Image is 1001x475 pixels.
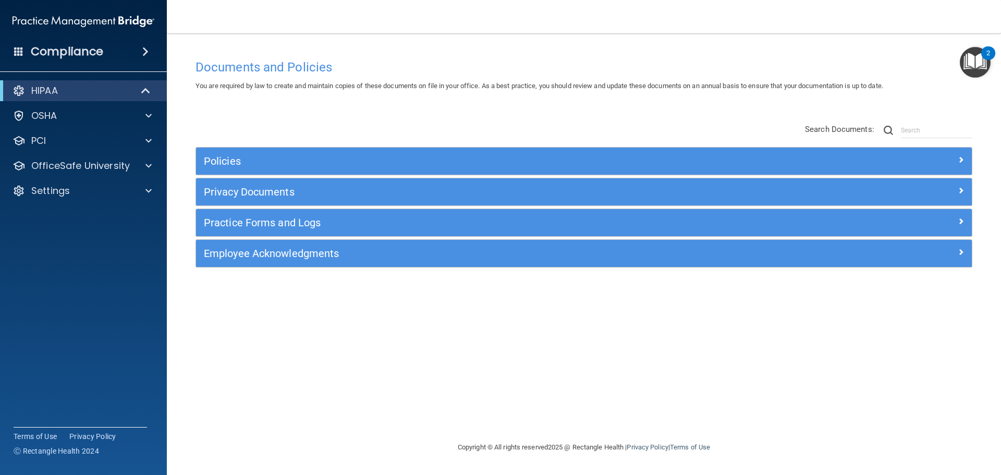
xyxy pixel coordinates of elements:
[13,185,152,197] a: Settings
[805,125,874,134] span: Search Documents:
[627,443,668,451] a: Privacy Policy
[31,160,130,172] p: OfficeSafe University
[204,186,770,198] h5: Privacy Documents
[14,431,57,442] a: Terms of Use
[821,401,988,443] iframe: Drift Widget Chat Controller
[69,431,116,442] a: Privacy Policy
[31,185,70,197] p: Settings
[13,135,152,147] a: PCI
[204,214,964,231] a: Practice Forms and Logs
[204,153,964,169] a: Policies
[31,44,103,59] h4: Compliance
[196,82,883,90] span: You are required by law to create and maintain copies of these documents on file in your office. ...
[31,135,46,147] p: PCI
[901,123,972,138] input: Search
[204,155,770,167] h5: Policies
[394,431,774,464] div: Copyright © All rights reserved 2025 @ Rectangle Health | |
[13,11,154,32] img: PMB logo
[196,60,972,74] h4: Documents and Policies
[884,126,893,135] img: ic-search.3b580494.png
[13,160,152,172] a: OfficeSafe University
[204,184,964,200] a: Privacy Documents
[14,446,99,456] span: Ⓒ Rectangle Health 2024
[31,109,57,122] p: OSHA
[204,245,964,262] a: Employee Acknowledgments
[204,248,770,259] h5: Employee Acknowledgments
[31,84,58,97] p: HIPAA
[986,53,990,67] div: 2
[960,47,991,78] button: Open Resource Center, 2 new notifications
[670,443,710,451] a: Terms of Use
[13,84,151,97] a: HIPAA
[204,217,770,228] h5: Practice Forms and Logs
[13,109,152,122] a: OSHA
